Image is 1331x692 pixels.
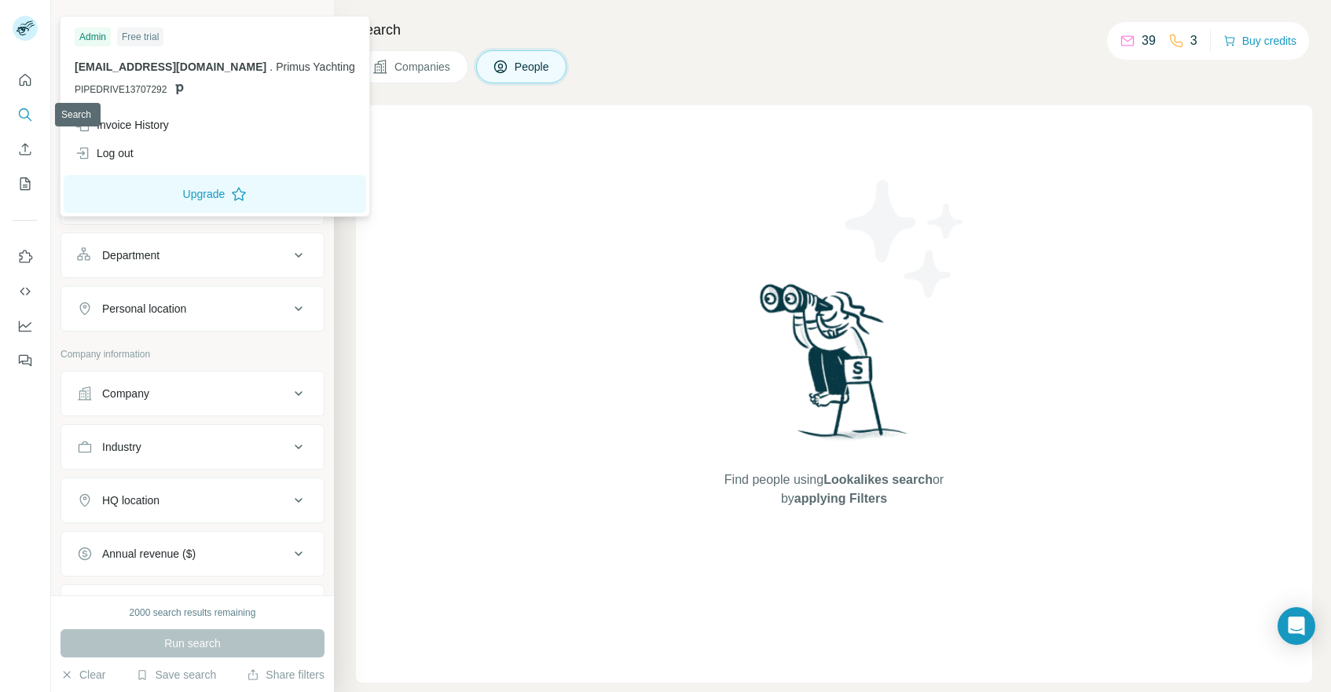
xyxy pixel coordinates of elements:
[273,9,334,33] button: Hide
[102,439,141,455] div: Industry
[61,290,324,328] button: Personal location
[75,145,134,161] div: Log out
[13,170,38,198] button: My lists
[794,492,887,505] span: applying Filters
[1190,31,1197,50] p: 3
[60,14,110,28] div: New search
[75,82,167,97] span: PIPEDRIVE13707292
[61,428,324,466] button: Industry
[75,117,169,133] div: Invoice History
[276,60,355,73] span: Primus Yachting
[61,375,324,412] button: Company
[61,481,324,519] button: HQ location
[13,312,38,340] button: Dashboard
[130,606,256,620] div: 2000 search results remaining
[708,470,959,508] span: Find people using or by
[394,59,452,75] span: Companies
[13,346,38,375] button: Feedback
[13,66,38,94] button: Quick start
[13,277,38,306] button: Use Surfe API
[61,588,324,626] button: Employees (size)
[102,247,159,263] div: Department
[356,19,1312,41] h4: Search
[834,168,976,309] img: Surfe Illustration - Stars
[269,60,273,73] span: .
[75,60,266,73] span: [EMAIL_ADDRESS][DOMAIN_NAME]
[102,301,186,317] div: Personal location
[75,27,111,46] div: Admin
[102,546,196,562] div: Annual revenue ($)
[102,492,159,508] div: HQ location
[1223,30,1296,52] button: Buy credits
[136,667,216,683] button: Save search
[61,236,324,274] button: Department
[60,347,324,361] p: Company information
[117,27,163,46] div: Free trial
[515,59,551,75] span: People
[60,667,105,683] button: Clear
[247,667,324,683] button: Share filters
[61,535,324,573] button: Annual revenue ($)
[753,280,916,455] img: Surfe Illustration - Woman searching with binoculars
[13,135,38,163] button: Enrich CSV
[102,386,149,401] div: Company
[1142,31,1156,50] p: 39
[64,175,366,213] button: Upgrade
[13,243,38,271] button: Use Surfe on LinkedIn
[823,473,933,486] span: Lookalikes search
[1278,607,1315,645] div: Open Intercom Messenger
[13,101,38,129] button: Search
